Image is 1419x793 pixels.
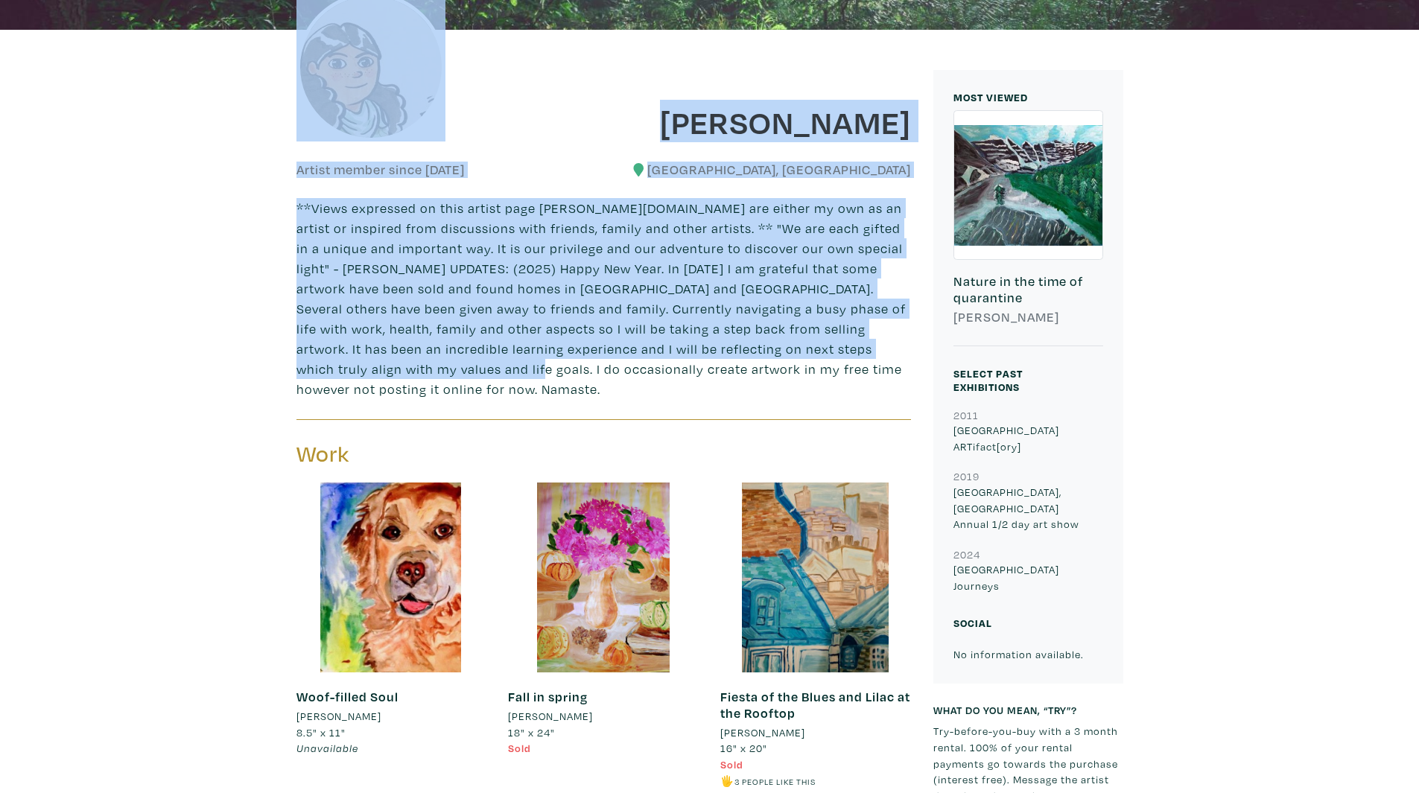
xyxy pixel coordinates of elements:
small: Social [953,616,992,630]
h6: Nature in the time of quarantine [953,273,1103,305]
h1: [PERSON_NAME] [615,101,911,141]
p: [GEOGRAPHIC_DATA], [GEOGRAPHIC_DATA] Annual 1/2 day art show [953,484,1103,532]
h6: Artist member since [DATE] [296,162,465,178]
h6: [PERSON_NAME] [953,309,1103,325]
h3: Work [296,440,593,468]
li: [PERSON_NAME] [508,708,593,724]
h6: [GEOGRAPHIC_DATA], [GEOGRAPHIC_DATA] [615,162,911,178]
small: 2024 [953,547,980,561]
a: Fall in spring [508,688,588,705]
p: **Views expressed on this artist page [PERSON_NAME][DOMAIN_NAME] are either my own as an artist o... [296,198,911,399]
h6: What do you mean, “try”? [933,704,1123,716]
small: No information available. [953,647,1084,661]
span: 16" x 20" [720,741,767,755]
span: Sold [508,741,531,755]
small: 3 people like this [734,776,816,787]
small: MOST VIEWED [953,90,1028,104]
a: Nature in the time of quarantine [PERSON_NAME] [953,110,1103,345]
small: 2019 [953,469,980,483]
span: 8.5" x 11" [296,725,346,739]
p: [GEOGRAPHIC_DATA] ARTifact[ory] [953,422,1103,454]
a: [PERSON_NAME] [508,708,698,724]
li: 🖐️ [720,773,910,789]
small: Select Past Exhibitions [953,366,1023,394]
span: Sold [720,757,743,771]
small: 2011 [953,408,979,422]
a: [PERSON_NAME] [296,708,486,724]
p: [GEOGRAPHIC_DATA] Journeys [953,561,1103,593]
span: 18" x 24" [508,725,555,739]
li: [PERSON_NAME] [720,724,805,741]
li: [PERSON_NAME] [296,708,381,724]
span: Unavailable [296,741,358,755]
a: Woof-filled Soul [296,688,399,705]
a: [PERSON_NAME] [720,724,910,741]
a: Fiesta of the Blues and Lilac at the Rooftop [720,688,910,722]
